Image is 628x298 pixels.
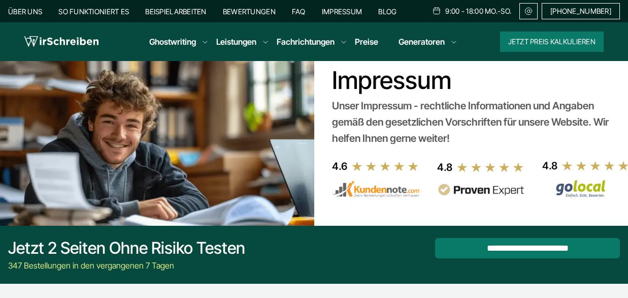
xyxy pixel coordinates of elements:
[542,158,557,174] div: 4.8
[437,159,452,175] div: 4.8
[456,162,524,173] img: stars
[8,238,245,258] div: Jetzt 2 Seiten ohne Risiko testen
[24,34,98,49] img: logo wirschreiben
[542,3,620,19] a: [PHONE_NUMBER]
[445,7,511,15] span: 9:00 - 18:00 Mo.-So.
[8,7,42,16] a: Über uns
[277,36,335,48] a: Fachrichtungen
[437,184,524,196] img: provenexpert reviews
[378,7,396,16] a: Blog
[399,36,445,48] a: Generatoren
[355,37,378,47] a: Preise
[332,66,616,95] h1: Impressum
[58,7,129,16] a: So funktioniert es
[145,7,206,16] a: Beispielarbeiten
[223,7,276,16] a: Bewertungen
[216,36,256,48] a: Leistungen
[550,7,611,15] span: [PHONE_NUMBER]
[149,36,196,48] a: Ghostwriting
[292,7,306,16] a: FAQ
[332,98,616,146] div: Unser Impressum - rechtliche Informationen und Angaben gemäß den gesetzlichen Vorschriften für un...
[432,7,441,15] img: Schedule
[332,158,347,174] div: 4.6
[524,7,533,15] img: Email
[351,161,419,172] img: stars
[8,259,245,272] div: 347 Bestellungen in den vergangenen 7 Tagen
[322,7,362,16] a: Impressum
[332,181,419,198] img: kundennote
[500,32,604,52] button: Jetzt Preis kalkulieren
